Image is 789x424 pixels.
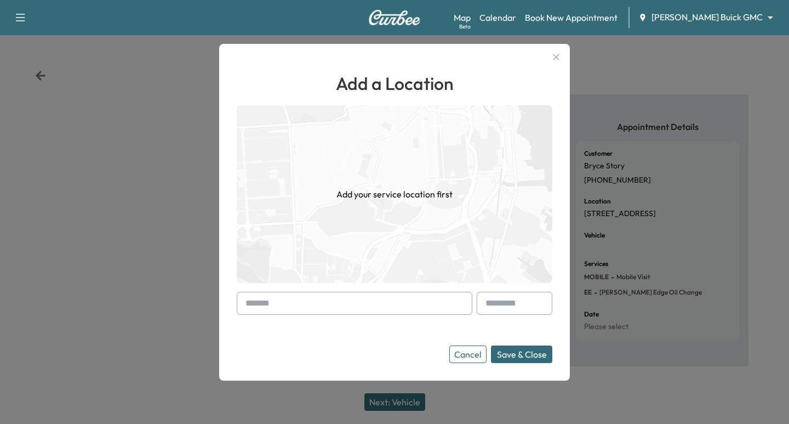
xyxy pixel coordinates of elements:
h1: Add your service location first [336,188,453,201]
button: Save & Close [491,346,552,363]
img: empty-map-CL6vilOE.png [237,105,552,283]
a: MapBeta [454,11,471,24]
a: Book New Appointment [525,11,618,24]
a: Calendar [479,11,516,24]
div: Beta [459,22,471,31]
img: Curbee Logo [368,10,421,25]
button: Cancel [449,346,487,363]
span: [PERSON_NAME] Buick GMC [651,11,763,24]
h1: Add a Location [237,70,552,97]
